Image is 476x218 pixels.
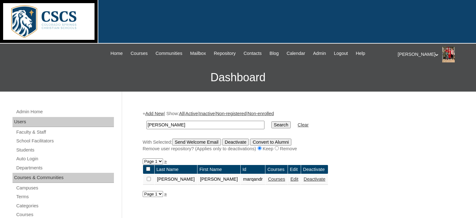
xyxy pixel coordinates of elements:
td: Edit [288,165,301,174]
div: Users [13,117,114,127]
a: Help [353,50,368,57]
a: Departments [16,164,114,172]
a: Non-enrolled [248,111,274,116]
td: Deactivate [301,165,328,174]
div: Remove user repository? (Applies only to deactivations) Keep Remove [143,146,453,152]
span: Logout [334,50,348,57]
h3: Dashboard [3,63,473,92]
a: Logout [331,50,351,57]
a: » [164,191,167,196]
span: Repository [214,50,236,57]
input: Deactivate [222,139,249,146]
input: Search [146,121,264,129]
a: All [179,111,184,116]
a: Deactivate [304,177,325,182]
div: With Selected: [143,139,453,152]
a: Calendar [284,50,308,57]
input: Convert to Alumni [250,139,291,146]
img: Stephanie Phillips [442,47,455,62]
td: [PERSON_NAME] [155,174,197,185]
span: Blog [269,50,279,57]
a: Courses [127,50,151,57]
td: First Name [197,165,240,174]
a: Inactive [199,111,215,116]
a: Add New [145,111,164,116]
a: Communities [152,50,186,57]
td: Courses [265,165,288,174]
span: Communities [156,50,182,57]
a: Auto Login [16,155,114,163]
a: Terms [16,193,114,201]
a: Categories [16,202,114,210]
input: Send Welcome Email [172,139,221,146]
span: Courses [131,50,148,57]
a: Contacts [240,50,265,57]
span: Home [110,50,123,57]
a: » [164,159,167,164]
a: Mailbox [187,50,209,57]
td: [PERSON_NAME] [197,174,240,185]
a: Admin [310,50,329,57]
span: Mailbox [190,50,206,57]
span: Contacts [243,50,262,57]
a: Home [107,50,126,57]
a: Non-registered [216,111,246,116]
div: [PERSON_NAME] [398,47,470,62]
a: Blog [266,50,282,57]
a: Courses [268,177,285,182]
a: School Facilitators [16,137,114,145]
td: Id [241,165,265,174]
a: Active [185,111,198,116]
a: Repository [211,50,239,57]
span: Calendar [287,50,305,57]
div: Courses & Communities [13,173,114,183]
a: Edit [290,177,298,182]
a: Students [16,146,114,154]
img: logo-white.png [3,3,95,40]
div: + | Show: | | | | [143,110,453,152]
a: Campuses [16,184,114,192]
span: Help [356,50,365,57]
td: Last Name [155,165,197,174]
td: marqandr [241,174,265,185]
a: Faculty & Staff [16,128,114,136]
a: Admin Home [16,108,114,116]
span: Admin [313,50,326,57]
input: Search [271,121,291,128]
a: Clear [298,122,309,127]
